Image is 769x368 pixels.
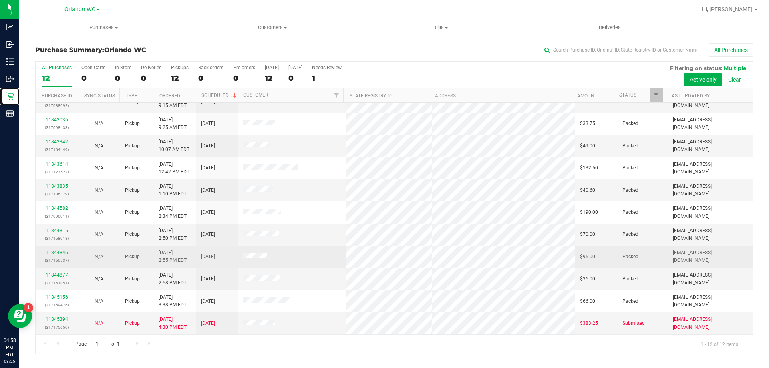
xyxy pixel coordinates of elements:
[265,65,279,70] div: [DATE]
[669,93,710,99] a: Last Updated By
[357,24,525,31] span: Tills
[46,228,68,233] a: 11844815
[95,187,103,194] button: N/A
[95,187,103,193] span: Not Applicable
[673,249,748,264] span: [EMAIL_ADDRESS][DOMAIN_NAME]
[42,65,72,70] div: All Purchases
[46,161,68,167] a: 11843614
[115,65,131,70] div: In Store
[288,74,302,83] div: 0
[46,316,68,322] a: 11845394
[159,227,187,242] span: [DATE] 2:50 PM EDT
[6,40,14,48] inline-svg: Inbound
[622,209,638,216] span: Packed
[125,142,140,150] span: Pickup
[104,46,146,54] span: Orlando WC
[40,102,73,109] p: (317088992)
[619,92,636,98] a: Status
[95,320,103,327] button: N/A
[702,6,754,12] span: Hi, [PERSON_NAME]!
[125,298,140,305] span: Pickup
[577,93,597,99] a: Amount
[622,253,638,261] span: Packed
[6,92,14,100] inline-svg: Retail
[40,301,73,309] p: (317169476)
[673,205,748,220] span: [EMAIL_ADDRESS][DOMAIN_NAME]
[622,164,638,172] span: Packed
[356,19,525,36] a: Tills
[159,249,187,264] span: [DATE] 2:55 PM EDT
[622,142,638,150] span: Packed
[95,165,103,171] span: Not Applicable
[81,74,105,83] div: 0
[6,75,14,83] inline-svg: Outbound
[694,338,745,350] span: 1 - 12 of 12 items
[650,88,663,102] a: Filter
[429,88,571,103] th: Address
[95,298,103,305] button: N/A
[125,275,140,283] span: Pickup
[198,74,223,83] div: 0
[159,183,187,198] span: [DATE] 1:10 PM EDT
[92,338,106,350] input: 1
[95,253,103,261] button: N/A
[19,19,188,36] a: Purchases
[201,253,215,261] span: [DATE]
[6,58,14,66] inline-svg: Inventory
[622,320,645,327] span: Submitted
[159,116,187,131] span: [DATE] 9:25 AM EDT
[201,209,215,216] span: [DATE]
[42,74,72,83] div: 12
[580,298,595,305] span: $66.00
[201,142,215,150] span: [DATE]
[125,253,140,261] span: Pickup
[622,187,638,194] span: Packed
[673,138,748,153] span: [EMAIL_ADDRESS][DOMAIN_NAME]
[233,74,255,83] div: 0
[6,109,14,117] inline-svg: Reports
[580,209,598,216] span: $190.00
[8,304,32,328] iframe: Resource center
[201,320,215,327] span: [DATE]
[125,120,140,127] span: Pickup
[233,65,255,70] div: Pre-orders
[541,44,701,56] input: Search Purchase ID, Original ID, State Registry ID or Customer Name...
[723,73,746,86] button: Clear
[40,279,73,287] p: (317161851)
[622,275,638,283] span: Packed
[673,227,748,242] span: [EMAIL_ADDRESS][DOMAIN_NAME]
[19,24,188,31] span: Purchases
[95,120,103,127] button: N/A
[673,116,748,131] span: [EMAIL_ADDRESS][DOMAIN_NAME]
[95,298,103,304] span: Not Applicable
[95,276,103,282] span: Not Applicable
[68,338,126,350] span: Page of 1
[46,139,68,145] a: 11842342
[95,164,103,172] button: N/A
[201,231,215,238] span: [DATE]
[580,120,595,127] span: $33.75
[159,138,189,153] span: [DATE] 10:07 AM EDT
[622,231,638,238] span: Packed
[350,93,392,99] a: State Registry ID
[159,161,189,176] span: [DATE] 12:42 PM EDT
[125,187,140,194] span: Pickup
[125,231,140,238] span: Pickup
[95,320,103,326] span: Not Applicable
[580,231,595,238] span: $70.00
[40,324,73,331] p: (317175650)
[670,65,722,71] span: Filtering on status:
[95,254,103,259] span: Not Applicable
[46,117,68,123] a: 11842036
[95,121,103,126] span: Not Applicable
[201,120,215,127] span: [DATE]
[580,253,595,261] span: $95.00
[141,65,161,70] div: Deliveries
[684,73,722,86] button: Active only
[4,337,16,358] p: 04:58 PM EDT
[201,275,215,283] span: [DATE]
[171,65,189,70] div: PickUps
[580,320,598,327] span: $383.25
[95,275,103,283] button: N/A
[673,271,748,287] span: [EMAIL_ADDRESS][DOMAIN_NAME]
